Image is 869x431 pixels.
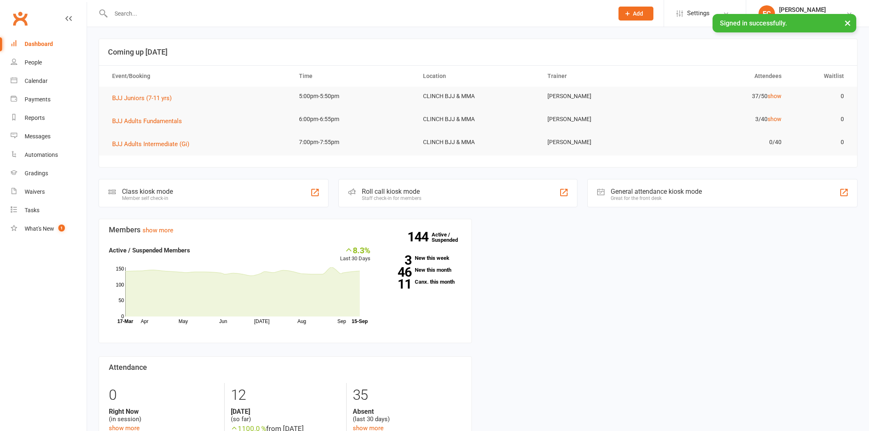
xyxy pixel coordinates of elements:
button: BJJ Juniors (7-11 yrs) [112,93,177,103]
div: Last 30 Days [340,245,370,263]
div: Reports [25,115,45,121]
div: Clinch Martial Arts Ltd [779,14,836,21]
div: Tasks [25,207,39,213]
td: 37/50 [664,87,789,106]
td: CLINCH BJJ & MMA [416,87,540,106]
a: People [11,53,87,72]
button: BJJ Adults Fundamentals [112,116,188,126]
div: 0 [109,383,218,408]
a: Automations [11,146,87,164]
div: 12 [231,383,340,408]
strong: 46 [383,266,412,278]
span: 1 [58,225,65,232]
div: People [25,59,42,66]
td: [PERSON_NAME] [540,110,664,129]
div: Roll call kiosk mode [362,188,421,195]
a: Reports [11,109,87,127]
div: (so far) [231,408,340,423]
div: Great for the front desk [611,195,702,201]
div: Staff check-in for members [362,195,421,201]
a: 3New this week [383,255,462,261]
strong: [DATE] [231,408,340,415]
span: Settings [687,4,710,23]
h3: Attendance [109,363,462,371]
div: Messages [25,133,51,140]
a: Waivers [11,183,87,201]
td: 7:00pm-7:55pm [292,133,416,152]
button: Add [618,7,653,21]
div: FC [759,5,775,22]
td: CLINCH BJJ & MMA [416,133,540,152]
span: BJJ Adults Intermediate (Gi) [112,140,189,148]
div: Waivers [25,188,45,195]
div: Automations [25,151,58,158]
strong: 3 [383,254,412,266]
strong: 144 [407,231,432,243]
div: Calendar [25,78,48,84]
div: Member self check-in [122,195,173,201]
th: Location [416,66,540,87]
a: 46New this month [383,267,462,273]
button: BJJ Adults Intermediate (Gi) [112,139,195,149]
div: (in session) [109,408,218,423]
th: Trainer [540,66,664,87]
div: Payments [25,96,51,103]
span: BJJ Adults Fundamentals [112,117,182,125]
span: Signed in successfully. [720,19,787,27]
h3: Members [109,226,462,234]
div: Dashboard [25,41,53,47]
td: 3/40 [664,110,789,129]
strong: 11 [383,278,412,290]
div: What's New [25,225,54,232]
input: Search... [108,8,608,19]
h3: Coming up [DATE] [108,48,848,56]
a: Calendar [11,72,87,90]
td: 6:00pm-6:55pm [292,110,416,129]
a: Gradings [11,164,87,183]
a: Messages [11,127,87,146]
button: × [840,14,855,32]
div: Gradings [25,170,48,177]
td: 0 [789,110,851,129]
div: Class kiosk mode [122,188,173,195]
th: Attendees [664,66,789,87]
th: Waitlist [789,66,851,87]
a: Clubworx [10,8,30,29]
div: 35 [353,383,462,408]
a: Payments [11,90,87,109]
a: show [768,116,782,122]
td: 0 [789,133,851,152]
span: BJJ Juniors (7-11 yrs) [112,94,172,102]
div: (last 30 days) [353,408,462,423]
span: Add [633,10,643,17]
a: 11Canx. this month [383,279,462,284]
a: Dashboard [11,35,87,53]
a: What's New1 [11,220,87,238]
td: [PERSON_NAME] [540,87,664,106]
a: show more [143,227,173,234]
div: 8.3% [340,245,370,254]
td: 5:00pm-5:50pm [292,87,416,106]
a: show [768,93,782,99]
a: 144Active / Suspended [432,226,468,249]
td: 0/40 [664,133,789,152]
td: [PERSON_NAME] [540,133,664,152]
td: 0 [789,87,851,106]
th: Time [292,66,416,87]
a: Tasks [11,201,87,220]
strong: Right Now [109,408,218,415]
td: CLINCH BJJ & MMA [416,110,540,129]
div: General attendance kiosk mode [611,188,702,195]
div: [PERSON_NAME] [779,6,836,14]
th: Event/Booking [105,66,292,87]
strong: Absent [353,408,462,415]
strong: Active / Suspended Members [109,247,190,254]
